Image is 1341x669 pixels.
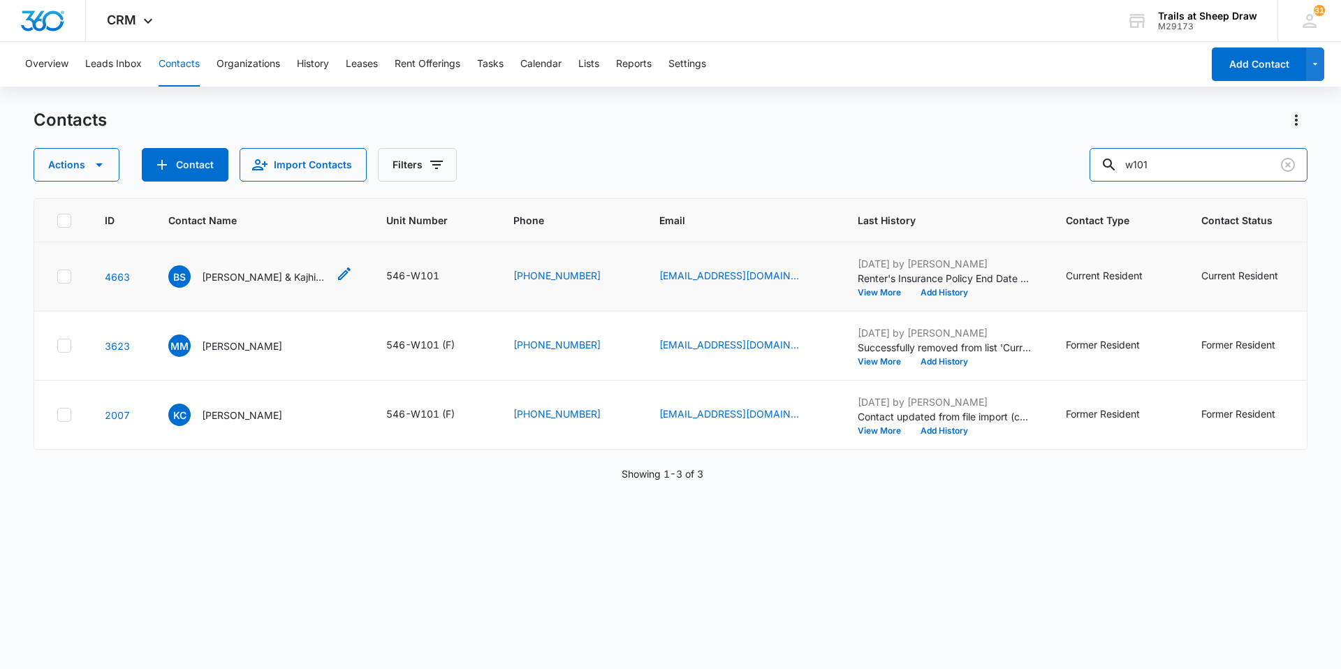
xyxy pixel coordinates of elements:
span: MM [168,334,191,357]
button: Add History [911,427,978,435]
button: Filters [378,148,457,182]
div: Email - KANDICEC31@GMAIL.COM - Select to Edit Field [659,406,824,423]
a: [EMAIL_ADDRESS][DOMAIN_NAME] [659,337,799,352]
div: 546-W101 (F) [386,337,455,352]
div: Former Resident [1201,406,1275,421]
a: [PHONE_NUMBER] [513,268,601,283]
button: Add History [911,358,978,366]
div: Contact Name - Brenton Smothers & Kajhia Smothers - Select to Edit Field [168,265,353,288]
div: Contact Status - Current Resident - Select to Edit Field [1201,268,1303,285]
p: [PERSON_NAME] & Kajhia [PERSON_NAME] [202,270,328,284]
div: Former Resident [1066,337,1140,352]
div: 546-W101 [386,268,439,283]
span: Contact Status [1201,213,1283,228]
div: Contact Type - Former Resident - Select to Edit Field [1066,406,1165,423]
button: History [297,42,329,87]
button: Overview [25,42,68,87]
div: Phone - 720-333-9619 - Select to Edit Field [513,406,626,423]
button: View More [858,358,911,366]
button: Organizations [217,42,280,87]
a: Navigate to contact details page for Brenton Smothers & Kajhia Smothers [105,271,130,283]
button: Add History [911,288,978,297]
p: [DATE] by [PERSON_NAME] [858,395,1032,409]
button: Reports [616,42,652,87]
p: [DATE] by [PERSON_NAME] [858,325,1032,340]
div: Former Resident [1066,406,1140,421]
p: Renter's Insurance Policy End Date changed from [DATE] to [DATE]. [858,271,1032,286]
button: Leases [346,42,378,87]
p: [DATE] by [PERSON_NAME] [858,256,1032,271]
div: Former Resident [1201,337,1275,352]
button: Actions [1285,109,1307,131]
div: account name [1158,10,1257,22]
div: Contact Type - Former Resident - Select to Edit Field [1066,337,1165,354]
a: [EMAIL_ADDRESS][DOMAIN_NAME] [659,406,799,421]
div: Current Resident [1066,268,1143,283]
div: Unit Number - 546-W101 (F) - Select to Edit Field [386,337,480,354]
span: Contact Name [168,213,332,228]
span: Last History [858,213,1012,228]
div: Email - sophieherrera190@gmail.com - Select to Edit Field [659,337,824,354]
div: Unit Number - 546-W101 (F) - Select to Edit Field [386,406,480,423]
div: Contact Name - Maria Manzanares - Select to Edit Field [168,334,307,357]
button: Settings [668,42,706,87]
h1: Contacts [34,110,107,131]
div: 546-W101 (F) [386,406,455,421]
button: View More [858,427,911,435]
input: Search Contacts [1090,148,1307,182]
div: Unit Number - 546-W101 - Select to Edit Field [386,268,464,285]
span: CRM [107,13,136,27]
div: Contact Type - Current Resident - Select to Edit Field [1066,268,1168,285]
p: [PERSON_NAME] [202,408,282,422]
p: Contact updated from file import (contacts-20231023195256.csv): -- Pet #1 DHLPP/DAPPV/DA2PP Expir... [858,409,1032,424]
span: ID [105,213,115,228]
button: Leads Inbox [85,42,142,87]
div: Contact Status - Former Resident - Select to Edit Field [1201,406,1300,423]
div: Phone - 5202719557 - Select to Edit Field [513,268,626,285]
div: Current Resident [1201,268,1278,283]
span: 31 [1314,5,1325,16]
button: Add Contact [1212,47,1306,81]
button: Contacts [159,42,200,87]
a: Navigate to contact details page for Kandice Crowe [105,409,130,421]
button: Tasks [477,42,504,87]
div: Contact Status - Former Resident - Select to Edit Field [1201,337,1300,354]
button: Rent Offerings [395,42,460,87]
span: Email [659,213,804,228]
button: Clear [1277,154,1299,176]
span: BS [168,265,191,288]
a: [PHONE_NUMBER] [513,406,601,421]
div: notifications count [1314,5,1325,16]
p: Successfully removed from list 'Current Residents '. [858,340,1032,355]
button: Add Contact [142,148,228,182]
div: account id [1158,22,1257,31]
button: View More [858,288,911,297]
p: Showing 1-3 of 3 [622,466,703,481]
span: Unit Number [386,213,480,228]
p: [PERSON_NAME] [202,339,282,353]
span: Contact Type [1066,213,1148,228]
span: Phone [513,213,606,228]
button: Actions [34,148,119,182]
button: Import Contacts [240,148,367,182]
button: Calendar [520,42,562,87]
div: Email - booostart@gmail.com - Select to Edit Field [659,268,824,285]
a: [PHONE_NUMBER] [513,337,601,352]
div: Phone - 9703307153 - Select to Edit Field [513,337,626,354]
a: [EMAIL_ADDRESS][DOMAIN_NAME] [659,268,799,283]
button: Lists [578,42,599,87]
div: Contact Name - Kandice Crowe - Select to Edit Field [168,404,307,426]
a: Navigate to contact details page for Maria Manzanares [105,340,130,352]
span: KC [168,404,191,426]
